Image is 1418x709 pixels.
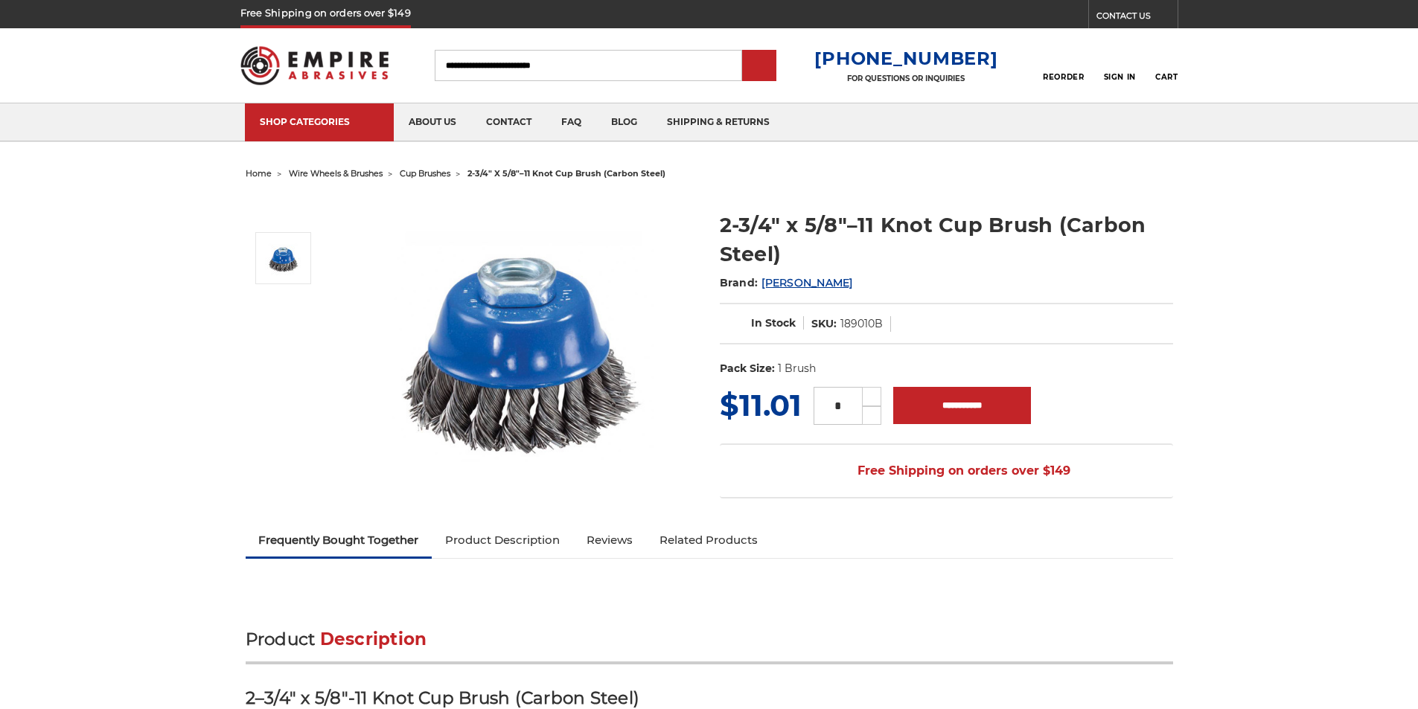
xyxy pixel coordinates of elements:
img: 2-3/4″ x 5/8″–11 Knot Cup Brush (Carbon Steel) [373,195,671,493]
img: 2-3/4″ x 5/8″–11 Knot Cup Brush (Carbon Steel) [265,240,302,277]
span: $11.01 [720,387,802,423]
span: In Stock [751,316,796,330]
span: Reorder [1043,72,1084,82]
span: Cart [1155,72,1178,82]
span: Sign In [1104,72,1136,82]
a: cup brushes [400,168,450,179]
span: Free Shipping on orders over $149 [822,456,1070,486]
a: Frequently Bought Together [246,524,432,556]
a: [PERSON_NAME] [761,276,852,289]
a: CONTACT US [1096,7,1178,28]
span: Description [320,629,427,649]
a: about us [394,103,471,141]
a: shipping & returns [652,103,785,141]
span: 2-3/4″ x 5/8″–11 knot cup brush (carbon steel) [467,168,665,179]
a: blog [596,103,652,141]
dd: 1 Brush [778,361,816,376]
h1: 2-3/4″ x 5/8″–11 Knot Cup Brush (Carbon Steel) [720,211,1173,269]
a: Related Products [646,524,771,556]
span: Brand: [720,276,758,289]
p: FOR QUESTIONS OR INQUIRIES [814,74,997,83]
input: Submit [744,51,774,81]
a: wire wheels & brushes [289,168,383,179]
div: SHOP CATEGORIES [260,116,379,127]
span: Product [246,629,316,649]
a: Reorder [1043,49,1084,81]
a: faq [546,103,596,141]
a: [PHONE_NUMBER] [814,48,997,69]
dt: Pack Size: [720,361,775,376]
dt: SKU: [811,316,837,332]
a: home [246,168,272,179]
a: Reviews [573,524,646,556]
a: contact [471,103,546,141]
img: Empire Abrasives [240,36,389,94]
a: Cart [1155,49,1178,82]
dd: 189010B [840,316,883,332]
a: Product Description [432,524,573,556]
